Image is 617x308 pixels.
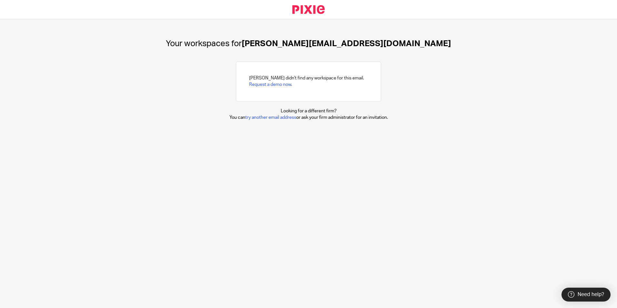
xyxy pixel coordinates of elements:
a: try another email address [245,115,296,120]
a: Request a demo now [249,82,291,87]
h2: [PERSON_NAME] didn't find any workspace for this email. . [249,75,364,88]
h1: [PERSON_NAME][EMAIL_ADDRESS][DOMAIN_NAME] [166,39,451,49]
p: Looking for a different firm? You can or ask your firm administrator for an invitation. [229,108,388,121]
span: Your workspaces for [166,39,242,48]
div: Need help? [561,288,611,302]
